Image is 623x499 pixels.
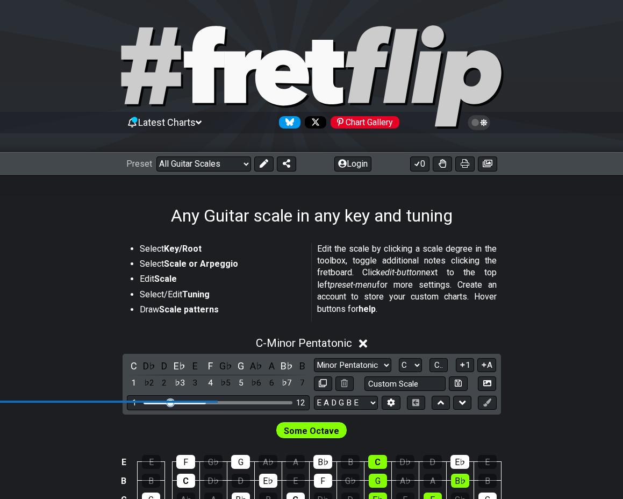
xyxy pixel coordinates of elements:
div: toggle scale degree [234,376,248,390]
a: Follow #fretflip at Bluesky [275,116,300,129]
div: G♭ [341,474,360,488]
button: Edit Preset [254,156,274,172]
h1: Any Guitar scale in any key and tuning [171,205,453,226]
em: edit-button [381,267,421,277]
div: toggle scale degree [219,376,233,390]
button: Copy [314,376,332,391]
button: Create image [478,156,497,172]
div: E♭ [450,455,469,469]
div: toggle scale degree [295,376,309,390]
div: D [423,455,442,469]
em: preset-menu [330,280,377,290]
button: Store user defined scale [449,376,467,391]
div: toggle scale degree [280,376,294,390]
div: A♭ [396,474,414,488]
strong: Scale or Arpeggio [164,259,238,269]
strong: Scale [154,274,177,284]
div: toggle scale degree [249,376,263,390]
div: A♭ [259,455,277,469]
div: toggle pitch class [203,359,217,373]
div: toggle pitch class [157,359,171,373]
select: Preset [156,156,251,172]
button: Login [334,156,371,172]
div: toggle pitch class [295,359,309,373]
div: B [142,474,160,488]
span: C.. [434,360,443,370]
div: F [314,474,332,488]
div: toggle scale degree [127,376,141,390]
a: Follow #fretflip at X [300,116,326,129]
div: D♭ [396,455,414,469]
div: A [286,455,305,469]
div: C [177,474,195,488]
li: Draw [140,304,304,319]
div: A [424,474,442,488]
div: D [232,474,250,488]
div: toggle scale degree [188,376,202,390]
button: Move down [453,396,471,410]
div: toggle scale degree [203,376,217,390]
select: Scale [314,358,391,373]
div: toggle scale degree [157,376,171,390]
div: Chart Gallery [331,116,399,129]
button: Share Preset [277,156,296,172]
div: toggle pitch class [249,359,263,373]
strong: Scale patterns [159,304,219,315]
div: toggle pitch class [127,359,141,373]
strong: Tuning [182,289,210,300]
button: 0 [410,156,429,172]
div: toggle scale degree [173,376,187,390]
span: Latest Charts [138,117,196,128]
td: B [117,472,130,490]
span: Preset [126,159,152,169]
button: 1 [456,358,474,373]
div: G [231,455,250,469]
button: First click edit preset to enable marker editing [478,396,496,410]
li: Edit [140,273,304,288]
li: Select/Edit [140,289,304,304]
div: E [478,455,497,469]
div: E [287,474,305,488]
div: toggle pitch class [280,359,294,373]
button: Toggle Dexterity for all fretkits [433,156,452,172]
div: B♭ [451,474,469,488]
strong: Key/Root [164,244,202,254]
div: D♭ [204,474,223,488]
div: toggle pitch class [234,359,248,373]
div: 12 [296,398,305,408]
button: C.. [429,358,448,373]
p: Edit the scale by clicking a scale degree in the toolbox, toggle additional notes clicking the fr... [317,243,497,315]
div: toggle scale degree [142,376,156,390]
div: toggle scale degree [264,376,278,390]
div: B♭ [313,455,332,469]
button: Print [455,156,475,172]
button: Move up [432,396,450,410]
div: toggle pitch class [219,359,233,373]
div: B [341,455,360,469]
div: G [369,474,387,488]
div: C [368,455,387,469]
strong: help [359,304,376,314]
td: E [117,453,130,472]
a: #fretflip at Pinterest [326,116,399,129]
button: Edit Tuning [382,396,400,410]
span: C - Minor Pentatonic [256,337,352,350]
div: Visible fret range [127,395,310,410]
div: toggle pitch class [264,359,278,373]
div: G♭ [204,455,223,469]
button: Delete [335,376,354,391]
select: Tuning [314,396,378,410]
select: Tonic/Root [399,358,422,373]
button: Toggle horizontal chord view [407,396,425,410]
div: toggle pitch class [142,359,156,373]
span: Toggle light / dark theme [473,118,485,127]
div: toggle pitch class [188,359,202,373]
div: E♭ [259,474,277,488]
div: toggle pitch class [173,359,187,373]
div: 1 [132,398,137,408]
button: A [477,358,496,373]
div: B [478,474,497,488]
li: Select [140,243,304,258]
span: First enable full edit mode to edit [284,423,339,439]
button: Create Image [478,376,496,391]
